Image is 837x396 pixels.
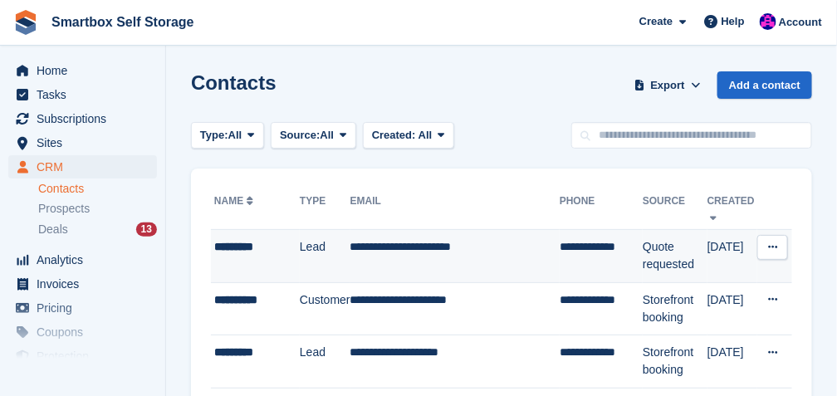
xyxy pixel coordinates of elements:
span: Analytics [37,248,136,271]
span: Source: [280,127,320,144]
a: menu [8,59,157,82]
a: Add a contact [717,71,812,99]
span: Created: [372,129,416,141]
th: Type [300,188,350,230]
span: Pricing [37,296,136,320]
td: Storefront booking [643,335,707,389]
button: Type: All [191,122,264,149]
div: 13 [136,222,157,237]
span: Home [37,59,136,82]
span: All [228,127,242,144]
a: menu [8,107,157,130]
span: Prospects [38,201,90,217]
a: menu [8,83,157,106]
span: Create [639,13,673,30]
span: Export [651,77,685,94]
span: Account [779,14,822,31]
span: All [418,129,433,141]
th: Email [350,188,560,230]
a: menu [8,272,157,296]
td: Quote requested [643,230,707,283]
td: Customer [300,282,350,335]
a: menu [8,296,157,320]
a: menu [8,320,157,344]
a: menu [8,248,157,271]
button: Export [631,71,704,99]
a: menu [8,131,157,154]
span: Help [722,13,745,30]
a: Prospects [38,200,157,218]
td: [DATE] [707,282,757,335]
button: Source: All [271,122,356,149]
span: Tasks [37,83,136,106]
span: Invoices [37,272,136,296]
a: Deals 13 [38,221,157,238]
span: Type: [200,127,228,144]
button: Created: All [363,122,454,149]
span: All [321,127,335,144]
td: Lead [300,230,350,283]
a: menu [8,155,157,178]
a: menu [8,345,157,368]
span: CRM [37,155,136,178]
td: [DATE] [707,230,757,283]
a: Name [214,195,257,207]
span: Deals [38,222,68,237]
img: stora-icon-8386f47178a22dfd0bd8f6a31ec36ba5ce8667c1dd55bd0f319d3a0aa187defe.svg [13,10,38,35]
span: Sites [37,131,136,154]
td: Storefront booking [643,282,707,335]
span: Protection [37,345,136,368]
th: Phone [560,188,643,230]
h1: Contacts [191,71,277,94]
a: Smartbox Self Storage [45,8,201,36]
a: Contacts [38,181,157,197]
a: Created [707,195,755,222]
span: Subscriptions [37,107,136,130]
td: [DATE] [707,335,757,389]
img: Sam Austin [760,13,776,30]
span: Coupons [37,320,136,344]
td: Lead [300,335,350,389]
th: Source [643,188,707,230]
